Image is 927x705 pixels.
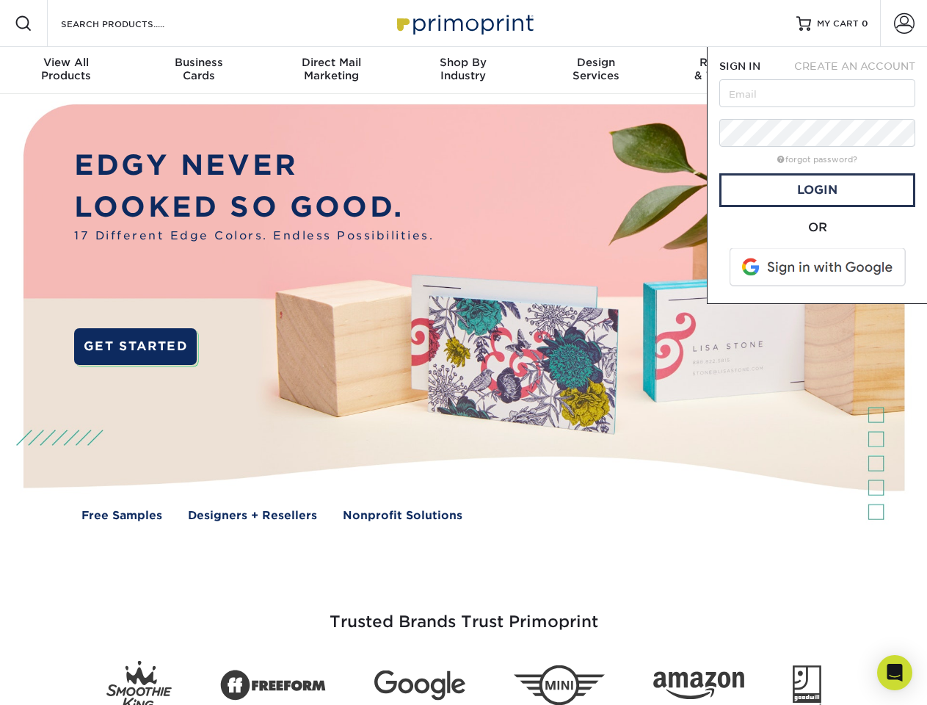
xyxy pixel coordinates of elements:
a: forgot password? [777,155,857,164]
a: Free Samples [81,507,162,524]
span: Shop By [397,56,529,69]
input: SEARCH PRODUCTS..... [59,15,203,32]
iframe: Google Customer Reviews [4,660,125,700]
a: Login [719,173,915,207]
span: MY CART [817,18,859,30]
div: Services [530,56,662,82]
div: Open Intercom Messenger [877,655,912,690]
div: Industry [397,56,529,82]
p: EDGY NEVER [74,145,434,187]
span: Business [132,56,264,69]
a: DesignServices [530,47,662,94]
img: Goodwill [793,665,821,705]
a: Shop ByIndustry [397,47,529,94]
input: Email [719,79,915,107]
p: LOOKED SO GOOD. [74,187,434,228]
a: Direct MailMarketing [265,47,397,94]
a: Resources& Templates [662,47,794,94]
a: Designers + Resellers [188,507,317,524]
a: Nonprofit Solutions [343,507,462,524]
a: GET STARTED [74,328,197,365]
span: 0 [862,18,868,29]
div: & Templates [662,56,794,82]
span: 17 Different Edge Colors. Endless Possibilities. [74,228,434,245]
img: Primoprint [390,7,537,39]
h3: Trusted Brands Trust Primoprint [34,577,893,649]
img: Google [374,670,465,701]
div: Marketing [265,56,397,82]
span: CREATE AN ACCOUNT [794,60,915,72]
span: SIGN IN [719,60,760,72]
div: Cards [132,56,264,82]
img: Amazon [653,672,744,700]
a: BusinessCards [132,47,264,94]
span: Resources [662,56,794,69]
span: Direct Mail [265,56,397,69]
span: Design [530,56,662,69]
div: OR [719,219,915,236]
